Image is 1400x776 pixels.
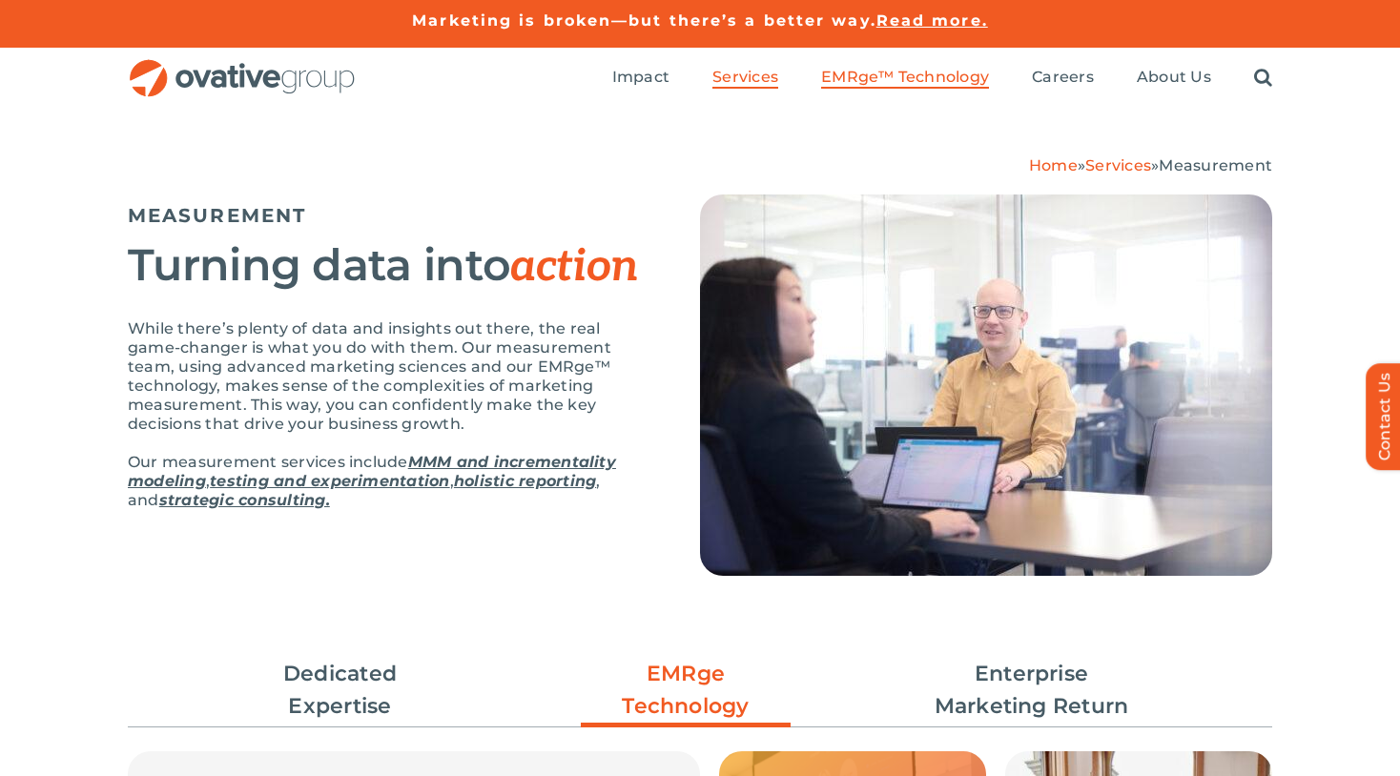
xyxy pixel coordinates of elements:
[1029,156,1078,174] a: Home
[1032,68,1094,89] a: Careers
[128,648,1272,732] ul: Post Filters
[1137,68,1211,89] a: About Us
[712,68,778,87] span: Services
[128,453,652,510] p: Our measurement services include , , , and
[876,11,988,30] a: Read more.
[128,57,357,75] a: OG_Full_horizontal_RGB
[159,491,330,509] a: strategic consulting.
[612,68,669,87] span: Impact
[1137,68,1211,87] span: About Us
[1032,68,1094,87] span: Careers
[236,658,445,723] a: Dedicated Expertise
[712,68,778,89] a: Services
[128,241,652,291] h2: Turning data into
[454,472,596,490] a: holistic reporting
[1029,156,1272,174] span: » »
[128,453,616,490] a: MMM and incrementality modeling
[1159,156,1272,174] span: Measurement
[612,68,669,89] a: Impact
[510,240,638,294] em: action
[128,319,652,434] p: While there’s plenty of data and insights out there, the real game-changer is what you do with th...
[927,658,1137,723] a: Enterprise Marketing Return
[700,194,1272,576] img: Measurement – Hero
[612,48,1272,109] nav: Menu
[128,204,652,227] h5: MEASUREMENT
[1085,156,1151,174] a: Services
[821,68,989,89] a: EMRge™ Technology
[412,11,876,30] a: Marketing is broken—but there’s a better way.
[821,68,989,87] span: EMRge™ Technology
[581,658,791,732] a: EMRge Technology
[210,472,449,490] a: testing and experimentation
[1254,68,1272,89] a: Search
